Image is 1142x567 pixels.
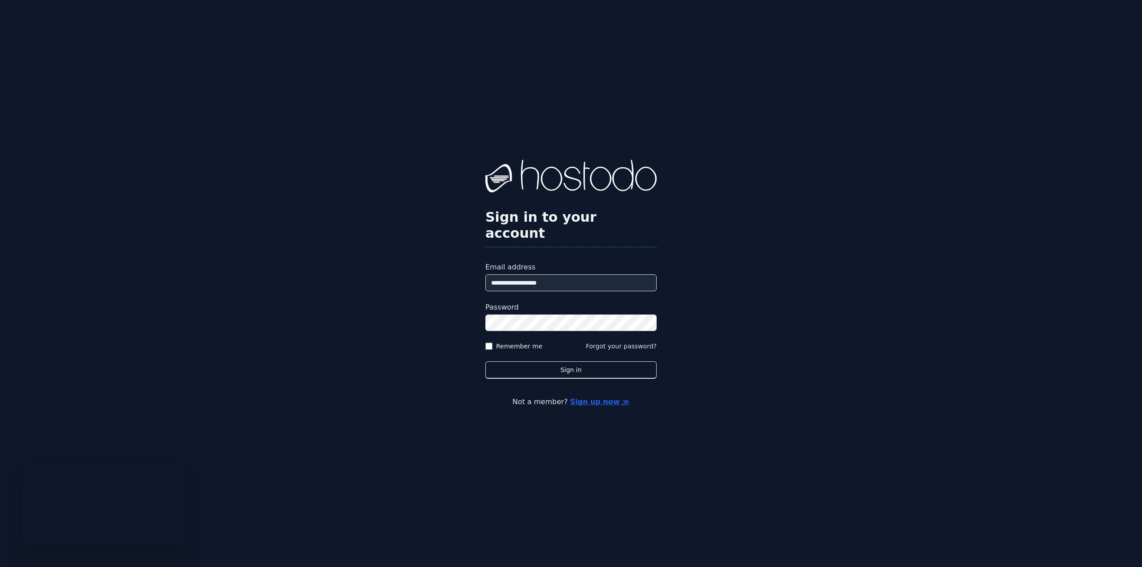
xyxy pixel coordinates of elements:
label: Remember me [496,342,542,351]
p: Not a member? [43,397,1099,407]
label: Email address [485,262,657,273]
button: Forgot your password? [586,342,657,351]
img: Hostodo [485,160,657,195]
label: Password [485,302,657,313]
a: Sign up now ≫ [570,397,629,406]
h2: Sign in to your account [485,209,657,241]
button: Sign in [485,361,657,379]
